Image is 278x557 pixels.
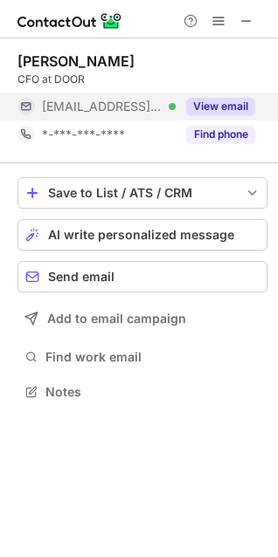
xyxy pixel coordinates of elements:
[17,261,268,292] button: Send email
[47,312,186,326] span: Add to email campaign
[45,384,261,400] span: Notes
[17,303,268,334] button: Add to email campaign
[17,52,135,70] div: [PERSON_NAME]
[17,72,268,87] div: CFO at DOOR
[17,345,268,369] button: Find work email
[186,126,255,143] button: Reveal Button
[186,98,255,115] button: Reveal Button
[17,10,122,31] img: ContactOut v5.3.10
[17,219,268,251] button: AI write personalized message
[48,186,237,200] div: Save to List / ATS / CRM
[48,270,115,284] span: Send email
[17,380,268,404] button: Notes
[17,177,268,209] button: save-profile-one-click
[48,228,234,242] span: AI write personalized message
[45,349,261,365] span: Find work email
[42,99,163,114] span: [EMAIL_ADDRESS][DOMAIN_NAME]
